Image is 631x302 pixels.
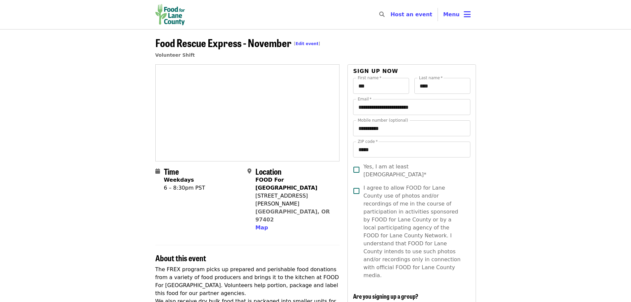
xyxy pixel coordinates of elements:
i: bars icon [464,10,471,19]
label: Email [358,97,372,101]
label: ZIP code [358,140,378,144]
i: map-marker-alt icon [247,168,251,174]
span: Menu [443,11,460,18]
span: Sign up now [353,68,398,74]
span: I agree to allow FOOD for Lane County use of photos and/or recordings of me in the course of part... [363,184,465,279]
span: Yes, I am at least [DEMOGRAPHIC_DATA]* [363,163,465,179]
a: Host an event [391,11,432,18]
button: Map [255,224,268,232]
span: Location [255,165,282,177]
div: [STREET_ADDRESS][PERSON_NAME] [255,192,334,208]
span: [ ] [294,41,320,46]
i: search icon [379,11,385,18]
button: Toggle account menu [438,7,476,23]
a: Volunteer Shift [155,52,195,58]
img: FOOD For Lane County - Home [155,4,185,25]
input: Email [353,99,470,115]
input: Search [389,7,394,23]
strong: FOOD For [GEOGRAPHIC_DATA] [255,177,317,191]
strong: Weekdays [164,177,194,183]
input: Mobile number (optional) [353,120,470,136]
span: Map [255,224,268,231]
div: 6 – 8:30pm PST [164,184,205,192]
i: calendar icon [155,168,160,174]
span: Are you signing up a group? [353,292,418,300]
span: Time [164,165,179,177]
span: About this event [155,252,206,264]
label: First name [358,76,382,80]
span: Food Rescue Express - November [155,35,320,50]
a: Edit event [295,41,318,46]
label: Last name [419,76,443,80]
label: Mobile number (optional) [358,118,408,122]
input: ZIP code [353,142,470,157]
input: First name [353,78,409,94]
input: Last name [414,78,470,94]
a: [GEOGRAPHIC_DATA], OR 97402 [255,209,330,223]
